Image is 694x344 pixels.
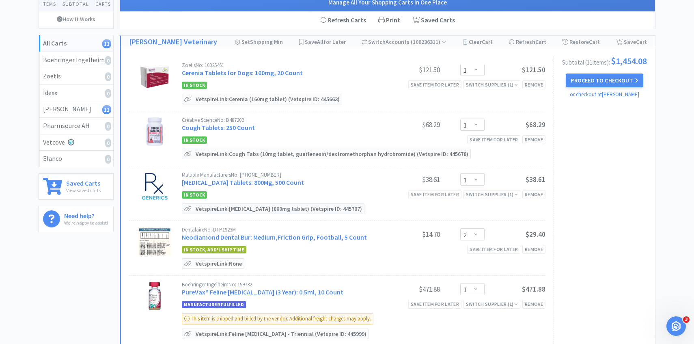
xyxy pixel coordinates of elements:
span: All [317,38,323,45]
div: Restore [563,36,600,48]
p: View saved carts [66,186,101,194]
div: [PERSON_NAME] [43,104,109,115]
iframe: Intercom live chat [666,316,686,336]
div: $121.50 [379,65,440,75]
a: Idexx0 [39,85,113,102]
i: 0 [105,155,111,164]
span: $1,454.08 [611,56,647,65]
a: [PERSON_NAME]11 [39,101,113,118]
div: Save item for later [408,80,461,89]
span: Save for Later [305,38,346,45]
span: $29.40 [526,230,545,239]
p: Vetspire Link: Feline [MEDICAL_DATA] - Triennial (Vetspire ID: 445999) [194,329,369,339]
div: Print [372,12,406,29]
a: Pharmsource AH0 [39,118,113,134]
span: 3 [683,316,690,323]
div: Subtotal ( 11 item s ): [562,56,647,65]
img: faa52ed2d3274fa2bead9d154ef26de5_410696.jpeg [140,282,169,310]
i: 11 [102,105,111,114]
i: 0 [105,56,111,65]
div: Shipping Min [235,36,283,48]
i: 0 [105,138,111,147]
i: 0 [105,122,111,131]
div: Remove [522,80,545,89]
div: Accounts [362,36,447,48]
span: Switch [368,38,386,45]
span: Manufacturer Fulfilled [182,301,246,308]
div: Zoetis [43,71,109,82]
p: We're happy to assist! [64,219,108,227]
div: This item is shipped and billed by the vendor. Additional freight charges may apply. [182,313,373,325]
a: Cerenia Tablets for Dogs: 160mg, 20 Count [182,69,303,77]
span: Set [241,38,250,45]
span: $121.50 [522,65,545,74]
i: 0 [105,89,111,98]
div: Save item for later [408,190,461,199]
img: 0880c8db95c443f2ad332fbb1f4c1707_280248.jpeg [140,172,169,201]
div: Boehringer Ingelheim [43,55,109,65]
a: Vetcove0 [39,134,113,151]
span: Cart [636,38,647,45]
div: Save [616,36,647,48]
a: Neodiamond Dental Bur: Medium,Friction Grip, Football, 5 Count [182,233,367,241]
div: Remove [522,190,545,199]
div: Creative Science No: D48720B [182,117,379,123]
img: 3908bdf5bb6747959f96d5d042e9bdf3_562750.jpeg [140,63,169,91]
p: Vetspire Link: None [194,259,244,268]
a: Saved Carts [406,12,461,29]
div: Elanco [43,154,109,164]
a: Boehringer Ingelheim0 [39,52,113,69]
a: All Carts11 [39,35,113,52]
img: 66228580dc474c89861e9ae14fec8b7b_68487.jpeg [140,117,169,146]
div: Boehringer Ingelheim No: 159732 [182,282,379,287]
div: Refresh [509,36,546,48]
div: Switch Supplier ( 1 ) [466,190,518,198]
strong: All Carts [43,39,67,47]
i: 11 [102,39,111,48]
p: Vetspire Link: Cerenia (160mg tablet) (Vetspire ID: 445663) [194,94,342,104]
button: Proceed to Checkout [566,74,643,87]
div: $38.61 [379,175,440,184]
div: Remove [522,135,545,144]
div: Zoetis No: 10025461 [182,63,379,68]
span: Cart [589,38,600,45]
h6: Need help? [64,210,108,219]
div: $471.88 [379,284,440,294]
a: Cough Tablets: 250 Count [182,123,255,132]
img: 30aade8a3b324c13bff395517ffa2039_114448.jpeg [138,227,170,255]
div: Idexx [43,88,109,98]
div: Refresh Carts [314,12,372,29]
div: Save item for later [408,300,461,308]
a: [PERSON_NAME] Veterinary [129,36,217,48]
span: In Stock [182,191,207,199]
p: Vetspire Link: [MEDICAL_DATA] (800mg tablet) (Vetspire ID: 445707) [194,204,364,214]
a: Saved CartsView saved carts [39,173,114,200]
div: Dentalaire No: DTP1923M [182,227,379,232]
span: Cart [482,38,493,45]
a: How It Works [39,11,113,27]
h6: Saved Carts [66,178,101,186]
span: In Stock [182,82,207,89]
span: $38.61 [526,175,545,184]
a: [MEDICAL_DATA] Tablets: 800Mg, 500 Count [182,178,304,186]
div: Clear [463,36,493,48]
div: Multiple Manufacturers No: [PHONE_NUMBER] [182,172,379,177]
div: $14.70 [379,229,440,239]
div: Remove [522,245,545,253]
div: Save item for later [467,245,520,253]
div: Switch Supplier ( 1 ) [466,81,518,89]
a: Zoetis0 [39,68,113,85]
div: Save item for later [467,135,520,144]
span: ( 100236311 ) [410,38,446,45]
div: Remove [522,300,545,308]
div: Pharmsource AH [43,121,109,131]
i: 0 [105,72,111,81]
span: In stock, add'l ship time [182,246,246,253]
a: PureVax® Feline [MEDICAL_DATA] (3 Year): 0.5ml, 10 Count [182,288,343,296]
span: $471.88 [522,285,545,294]
p: Vetspire Link: Cough Tabs (10mg tablet, guaifenesin/dextromethorphan hydrobromide) (Vetspire ID: ... [194,149,470,159]
span: In Stock [182,136,207,144]
span: $68.29 [526,120,545,129]
a: or checkout at [PERSON_NAME] [570,91,639,98]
